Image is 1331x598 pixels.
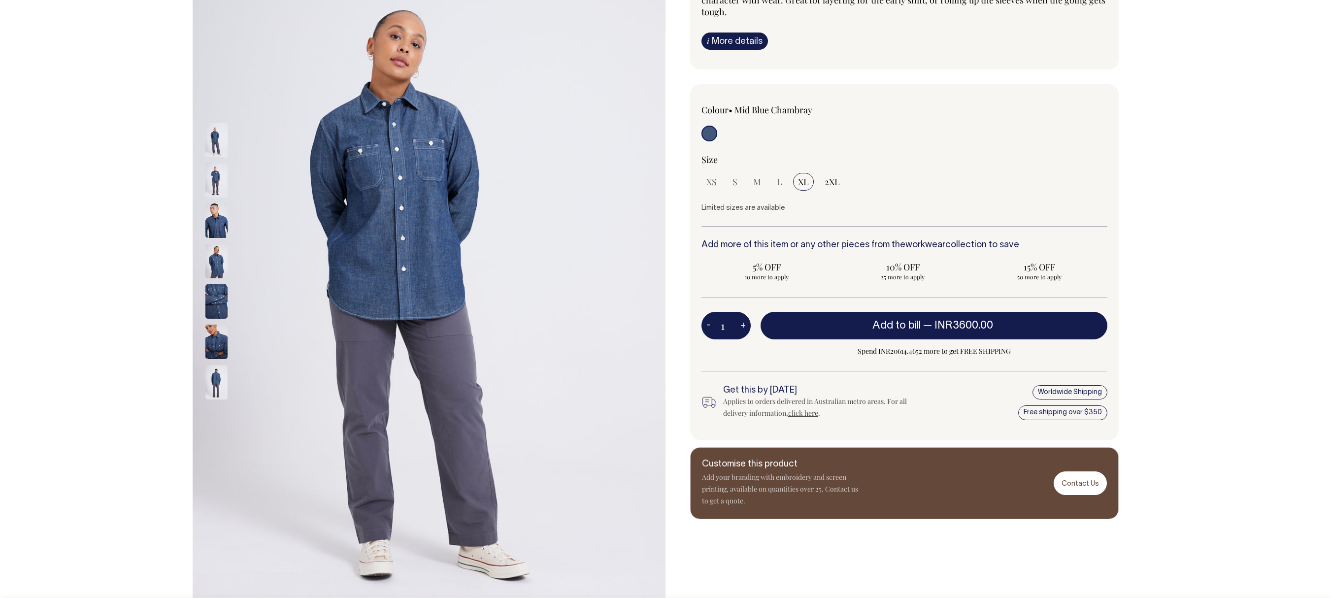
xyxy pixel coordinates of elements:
input: XL [793,173,814,191]
span: 15% OFF [979,261,1099,273]
input: 15% OFF 50 more to apply [974,258,1104,284]
img: mid-blue-chambray [205,123,228,157]
input: XS [701,173,722,191]
span: S [732,176,737,188]
span: 10 more to apply [706,273,827,281]
img: mid-blue-chambray [205,284,228,319]
span: INR3600.00 [934,321,993,331]
input: L [772,173,787,191]
span: M [753,176,761,188]
a: iMore details [701,33,768,50]
a: workwear [905,241,945,249]
span: 10% OFF [843,261,964,273]
div: Size [701,154,1107,166]
span: Limited sizes are available [701,205,785,211]
div: Colour [701,104,864,116]
button: + [735,316,751,335]
input: M [748,173,766,191]
p: Add your branding with embroidery and screen printing, available on quantities over 25. Contact u... [702,471,860,507]
div: Applies to orders delivered in Australian metro areas. For all delivery information, . [723,396,923,419]
span: i [707,35,709,46]
span: 50 more to apply [979,273,1099,281]
span: Spend INR20614.4652 more to get FREE SHIPPING [761,345,1107,357]
input: S [728,173,742,191]
img: mid-blue-chambray [205,244,228,278]
button: Add to bill —INR3600.00 [761,312,1107,339]
input: 5% OFF 10 more to apply [701,258,832,284]
input: 10% OFF 25 more to apply [838,258,968,284]
h6: Add more of this item or any other pieces from the collection to save [701,240,1107,250]
img: mid-blue-chambray [205,365,228,399]
span: 25 more to apply [843,273,964,281]
span: XS [706,176,717,188]
span: — [923,321,996,331]
span: 2XL [825,176,840,188]
img: mid-blue-chambray [205,163,228,198]
button: - [701,316,715,335]
h6: Get this by [DATE] [723,386,923,396]
h6: Customise this product [702,460,860,469]
span: L [777,176,782,188]
img: mid-blue-chambray [205,203,228,238]
a: Contact Us [1054,471,1107,495]
span: Add to bill [872,321,921,331]
a: click here [788,408,818,418]
span: XL [798,176,809,188]
input: 2XL [820,173,845,191]
span: 5% OFF [706,261,827,273]
label: Mid Blue Chambray [734,104,812,116]
span: • [729,104,732,116]
img: mid-blue-chambray [205,325,228,359]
